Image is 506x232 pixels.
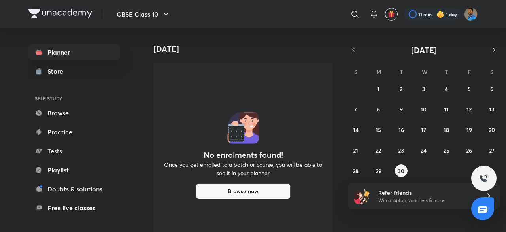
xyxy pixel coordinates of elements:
abbr: September 5, 2025 [468,85,471,92]
abbr: Monday [376,68,381,75]
button: September 14, 2025 [349,123,362,136]
abbr: September 10, 2025 [421,106,427,113]
button: avatar [385,8,398,21]
button: Browse now [196,183,291,199]
abbr: Sunday [354,68,357,75]
abbr: September 25, 2025 [444,147,449,154]
abbr: September 6, 2025 [490,85,493,92]
abbr: September 30, 2025 [398,167,404,175]
abbr: September 15, 2025 [376,126,381,134]
img: ttu [479,174,489,183]
a: Browse [28,105,120,121]
img: Company Logo [28,9,92,18]
abbr: September 9, 2025 [400,106,403,113]
abbr: September 11, 2025 [444,106,449,113]
abbr: September 19, 2025 [466,126,472,134]
abbr: September 20, 2025 [489,126,495,134]
abbr: September 21, 2025 [353,147,358,154]
abbr: September 18, 2025 [444,126,449,134]
button: September 12, 2025 [463,103,476,115]
abbr: September 4, 2025 [445,85,448,92]
abbr: September 24, 2025 [421,147,427,154]
a: Company Logo [28,9,92,20]
button: September 13, 2025 [485,103,498,115]
h4: No enrolments found! [204,150,283,160]
button: September 18, 2025 [440,123,453,136]
h6: SELF STUDY [28,92,120,105]
h6: Refer friends [378,189,476,197]
div: Store [47,66,68,76]
abbr: Friday [468,68,471,75]
abbr: Wednesday [422,68,427,75]
a: Practice [28,124,120,140]
a: Tests [28,143,120,159]
abbr: September 3, 2025 [422,85,425,92]
a: Playlist [28,162,120,178]
abbr: September 26, 2025 [466,147,472,154]
button: September 28, 2025 [349,164,362,177]
a: Planner [28,44,120,60]
button: September 6, 2025 [485,82,498,95]
button: September 5, 2025 [463,82,476,95]
abbr: Tuesday [400,68,403,75]
abbr: September 7, 2025 [354,106,357,113]
abbr: September 16, 2025 [398,126,404,134]
a: Store [28,63,120,79]
abbr: September 23, 2025 [398,147,404,154]
abbr: Saturday [490,68,493,75]
button: September 4, 2025 [440,82,453,95]
button: September 9, 2025 [395,103,408,115]
button: September 8, 2025 [372,103,385,115]
abbr: September 8, 2025 [377,106,380,113]
h4: [DATE] [153,44,339,54]
button: September 7, 2025 [349,103,362,115]
button: September 27, 2025 [485,144,498,157]
button: September 30, 2025 [395,164,408,177]
button: September 26, 2025 [463,144,476,157]
abbr: Thursday [445,68,448,75]
button: September 17, 2025 [417,123,430,136]
button: September 10, 2025 [417,103,430,115]
button: September 23, 2025 [395,144,408,157]
button: September 25, 2025 [440,144,453,157]
img: No events [227,112,259,144]
abbr: September 28, 2025 [353,167,359,175]
abbr: September 12, 2025 [466,106,472,113]
button: September 24, 2025 [417,144,430,157]
abbr: September 17, 2025 [421,126,426,134]
button: September 16, 2025 [395,123,408,136]
img: referral [354,188,370,204]
abbr: September 2, 2025 [400,85,402,92]
button: September 15, 2025 [372,123,385,136]
abbr: September 14, 2025 [353,126,359,134]
button: September 21, 2025 [349,144,362,157]
img: streak [436,10,444,18]
button: September 19, 2025 [463,123,476,136]
button: September 2, 2025 [395,82,408,95]
a: Doubts & solutions [28,181,120,197]
abbr: September 13, 2025 [489,106,495,113]
abbr: September 22, 2025 [376,147,381,154]
abbr: September 27, 2025 [489,147,495,154]
p: Win a laptop, vouchers & more [378,197,476,204]
img: avatar [388,11,395,18]
abbr: September 29, 2025 [376,167,381,175]
button: September 1, 2025 [372,82,385,95]
p: Once you get enrolled to a batch or course, you will be able to see it in your planner [163,160,323,177]
abbr: September 1, 2025 [377,85,379,92]
button: September 22, 2025 [372,144,385,157]
a: Free live classes [28,200,120,216]
span: [DATE] [411,45,437,55]
button: September 11, 2025 [440,103,453,115]
img: mahi soni [464,8,478,21]
button: CBSE Class 10 [112,6,176,22]
button: [DATE] [359,44,489,55]
button: September 29, 2025 [372,164,385,177]
button: September 20, 2025 [485,123,498,136]
button: September 3, 2025 [417,82,430,95]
